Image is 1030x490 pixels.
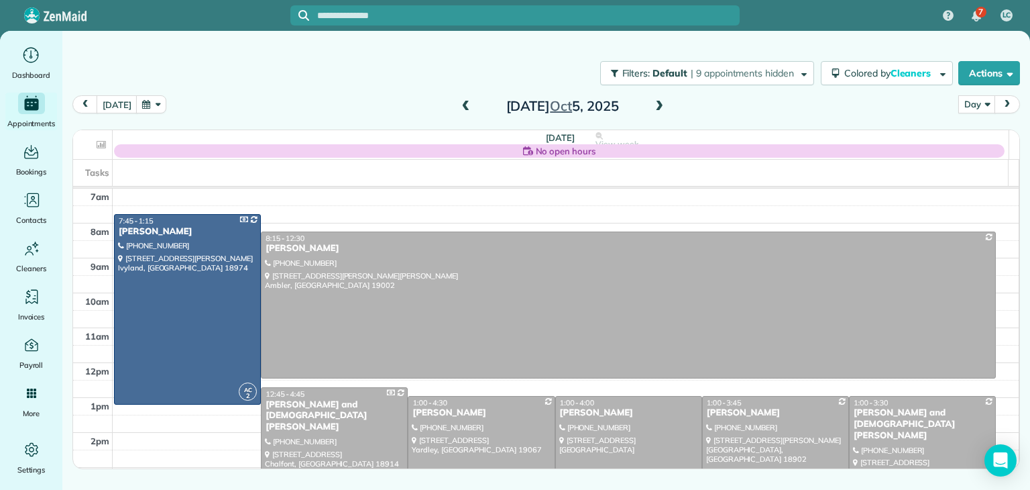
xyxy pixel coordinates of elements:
button: Actions [958,61,1020,85]
a: Cleaners [5,238,57,275]
div: 7 unread notifications [962,1,990,31]
span: Bookings [16,165,47,179]
a: Contacts [5,189,57,227]
div: Open Intercom Messenger [984,444,1017,477]
small: 2 [239,390,256,403]
span: Colored by [844,67,935,79]
span: Cleaners [891,67,933,79]
a: Payroll [5,334,57,372]
span: Default [652,67,688,79]
span: AC [244,386,252,393]
span: Payroll [19,358,44,372]
span: No open hours [536,144,596,158]
span: [DATE] [546,132,575,143]
a: Settings [5,439,57,477]
span: Oct [550,97,572,114]
span: 1:00 - 3:30 [854,398,889,407]
div: [PERSON_NAME] [265,243,992,254]
span: Contacts [16,213,46,227]
span: 12:45 - 4:45 [266,389,304,399]
span: Dashboard [12,68,50,82]
button: Focus search [290,10,309,21]
span: 2pm [91,436,109,446]
span: LC [1003,10,1011,21]
span: 10am [85,296,109,307]
a: Bookings [5,141,57,179]
div: [PERSON_NAME] [559,407,698,419]
button: Filters: Default | 9 appointments hidden [600,61,814,85]
span: Appointments [7,117,56,130]
span: Filters: [622,67,650,79]
div: [PERSON_NAME] [118,226,257,238]
span: Invoices [18,310,45,324]
span: More [23,407,40,420]
span: Cleaners [16,262,46,275]
span: 8:15 - 12:30 [266,234,304,243]
div: [PERSON_NAME] and [DEMOGRAPHIC_DATA][PERSON_NAME] [265,399,404,434]
span: Settings [17,463,46,477]
div: [PERSON_NAME] [706,407,845,419]
div: [PERSON_NAME] [412,407,551,419]
button: Colored byCleaners [821,61,953,85]
span: 1:00 - 4:30 [412,398,447,407]
a: Appointments [5,93,57,130]
button: [DATE] [97,95,137,113]
span: 9am [91,261,109,272]
span: 1:00 - 4:00 [560,398,595,407]
svg: Focus search [298,10,309,21]
span: 7:45 - 1:15 [119,216,154,226]
button: next [994,95,1020,113]
span: 1:00 - 3:45 [707,398,742,407]
a: Dashboard [5,44,57,82]
span: Tasks [85,167,109,178]
span: 7am [91,191,109,202]
span: 12pm [85,366,109,377]
span: View week [595,139,638,150]
div: [PERSON_NAME] and [DEMOGRAPHIC_DATA][PERSON_NAME] [853,407,992,442]
h2: [DATE] 5, 2025 [479,99,646,113]
span: | 9 appointments hidden [691,67,794,79]
a: Invoices [5,286,57,324]
span: 7 [978,7,983,17]
a: Filters: Default | 9 appointments hidden [593,61,814,85]
span: 1pm [91,401,109,411]
button: Day [958,95,995,113]
button: prev [72,95,98,113]
span: 8am [91,226,109,237]
span: 11am [85,331,109,342]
